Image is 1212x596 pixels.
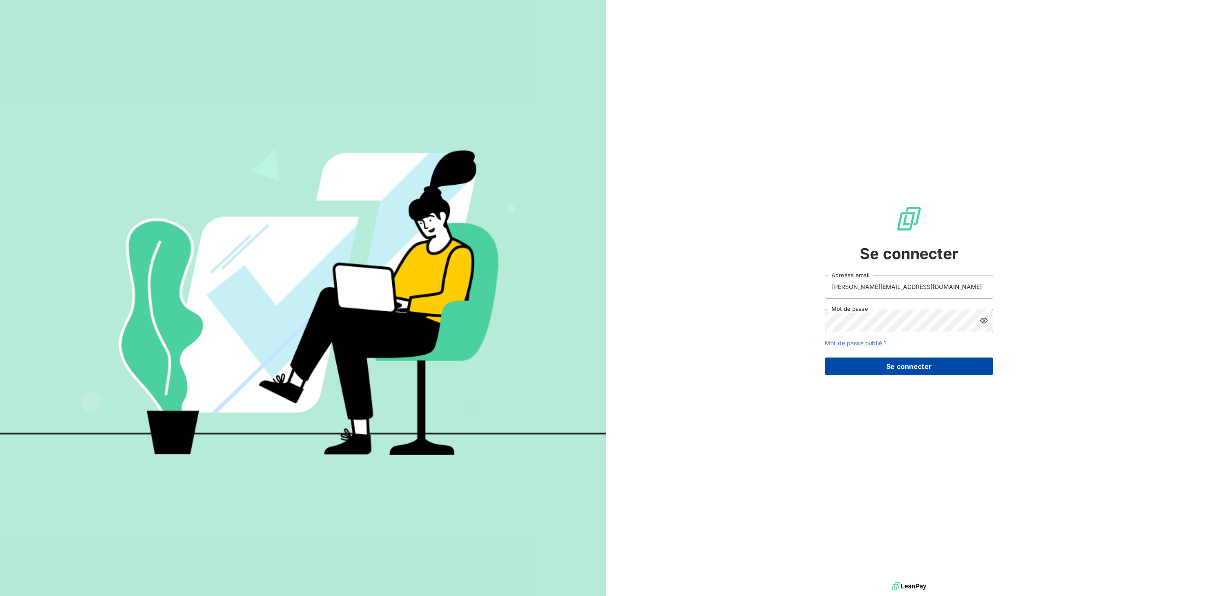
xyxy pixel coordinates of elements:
img: logo [892,580,926,593]
img: Logo LeanPay [896,205,922,232]
span: Se connecter [860,242,958,265]
input: placeholder [825,275,993,299]
button: Se connecter [825,358,993,375]
a: Mot de passe oublié ? [825,339,887,347]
